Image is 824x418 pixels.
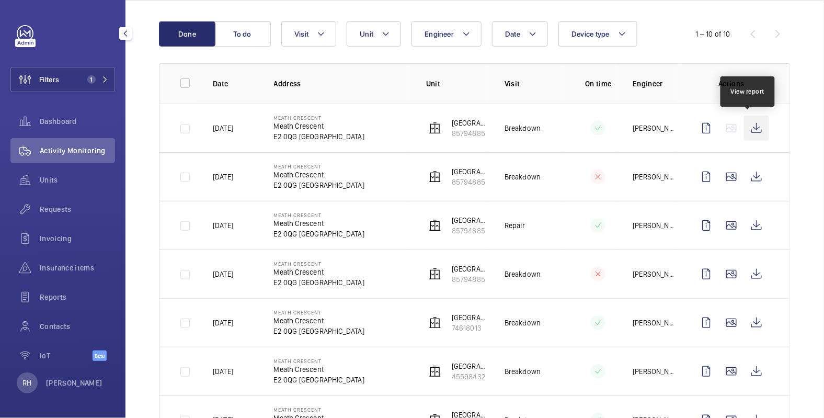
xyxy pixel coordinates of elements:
[452,118,488,128] p: [GEOGRAPHIC_DATA] - front entrance lobby - lift 4 - U1012155 - 4
[633,172,677,182] p: [PERSON_NAME]
[40,263,115,273] span: Insurance items
[274,131,364,142] p: E2 0QG [GEOGRAPHIC_DATA]
[558,21,637,47] button: Device type
[505,172,541,182] p: Breakdown
[452,274,488,285] p: 85794885
[633,78,677,89] p: Engineer
[213,172,233,182] p: [DATE]
[505,123,541,133] p: Breakdown
[429,219,441,232] img: elevator.svg
[40,145,115,156] span: Activity Monitoring
[360,30,373,38] span: Unit
[213,318,233,328] p: [DATE]
[274,170,364,180] p: Meath Crescent
[40,321,115,332] span: Contacts
[696,29,730,39] div: 1 – 10 of 10
[93,351,107,361] span: Beta
[425,30,454,38] span: Engineer
[213,78,257,89] p: Date
[452,323,488,333] p: 74618013
[281,21,336,47] button: Visit
[505,220,525,231] p: Repair
[429,122,441,134] img: elevator.svg
[46,378,102,388] p: [PERSON_NAME]
[40,116,115,127] span: Dashboard
[505,30,520,38] span: Date
[429,171,441,183] img: elevator.svg
[294,30,308,38] span: Visit
[87,75,96,84] span: 1
[22,378,31,388] p: RH
[452,361,488,371] p: [GEOGRAPHIC_DATA] - rear building entrance - lift 3 - U1012155 - 3
[274,315,364,326] p: Meath Crescent
[731,87,765,96] div: View report
[452,128,488,139] p: 85794885
[492,21,548,47] button: Date
[505,269,541,279] p: Breakdown
[274,121,364,131] p: Meath Crescent
[505,318,541,328] p: Breakdown
[274,163,364,170] p: Meath Crescent
[274,115,364,121] p: Meath Crescent
[274,364,364,375] p: Meath Crescent
[452,215,488,225] p: [GEOGRAPHIC_DATA] - front entrance lobby - lift 4 - U1012155 - 4
[274,180,364,190] p: E2 0QG [GEOGRAPHIC_DATA]
[10,67,115,92] button: Filters1
[452,264,488,274] p: [GEOGRAPHIC_DATA] - front entrance lobby - lift 4 - U1012155 - 4
[633,366,677,377] p: [PERSON_NAME]
[213,269,233,279] p: [DATE]
[274,277,364,288] p: E2 0QG [GEOGRAPHIC_DATA]
[571,30,610,38] span: Device type
[274,309,364,315] p: Meath Crescent
[213,366,233,377] p: [DATE]
[633,220,677,231] p: [PERSON_NAME]
[39,74,59,85] span: Filters
[694,78,769,89] p: Actions
[452,371,488,382] p: 45598432
[633,318,677,328] p: [PERSON_NAME]
[40,233,115,244] span: Invoicing
[274,406,364,413] p: Meath Crescent
[411,21,482,47] button: Engineer
[274,375,364,385] p: E2 0QG [GEOGRAPHIC_DATA]
[580,78,616,89] p: On time
[274,78,409,89] p: Address
[40,351,93,361] span: IoT
[274,326,364,336] p: E2 0QG [GEOGRAPHIC_DATA]
[505,78,564,89] p: Visit
[429,268,441,280] img: elevator.svg
[452,225,488,236] p: 85794885
[633,269,677,279] p: [PERSON_NAME]
[452,166,488,177] p: [GEOGRAPHIC_DATA] - front entrance lobby - lift 4 - U1012155 - 4
[452,177,488,187] p: 85794885
[426,78,488,89] p: Unit
[213,123,233,133] p: [DATE]
[213,220,233,231] p: [DATE]
[40,204,115,214] span: Requests
[40,175,115,185] span: Units
[274,229,364,239] p: E2 0QG [GEOGRAPHIC_DATA]
[633,123,677,133] p: [PERSON_NAME]
[429,365,441,378] img: elevator.svg
[159,21,215,47] button: Done
[274,212,364,218] p: Meath Crescent
[214,21,271,47] button: To do
[274,358,364,364] p: Meath Crescent
[274,261,364,267] p: Meath Crescent
[452,312,488,323] p: [GEOGRAPHIC_DATA] - entrance lobby - Lift 6 - U1012155 - 6
[347,21,401,47] button: Unit
[40,292,115,302] span: Reports
[505,366,541,377] p: Breakdown
[429,317,441,329] img: elevator.svg
[274,218,364,229] p: Meath Crescent
[274,267,364,277] p: Meath Crescent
